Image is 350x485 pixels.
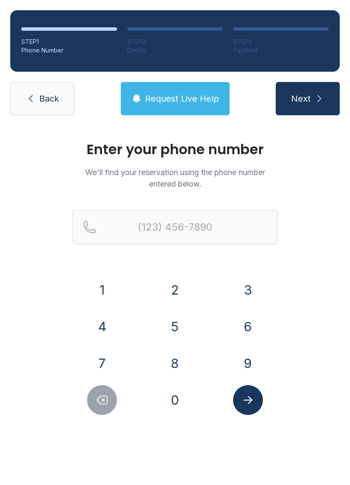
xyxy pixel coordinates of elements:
[160,312,190,342] button: 5
[233,275,263,305] button: 3
[39,93,59,105] span: Back
[145,93,219,105] span: Request Live Help
[233,46,329,55] div: Payment
[233,312,263,342] button: 6
[127,46,223,55] div: Details
[87,348,117,378] button: 7
[160,275,190,305] button: 2
[233,348,263,378] button: 9
[21,46,117,55] div: Phone Number
[87,312,117,342] button: 4
[73,143,277,156] h1: Enter your phone number
[127,38,223,46] div: STEP 2
[87,275,117,305] button: 1
[233,385,263,415] button: Submit lookup form
[73,210,277,244] input: Reservation phone number
[87,385,117,415] button: Delete number
[291,93,311,105] span: Next
[160,348,190,378] button: 8
[233,38,329,46] div: STEP 3
[160,385,190,415] button: 0
[73,167,277,190] p: We'll find your reservation using the phone number entered below.
[21,38,117,46] div: STEP 1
